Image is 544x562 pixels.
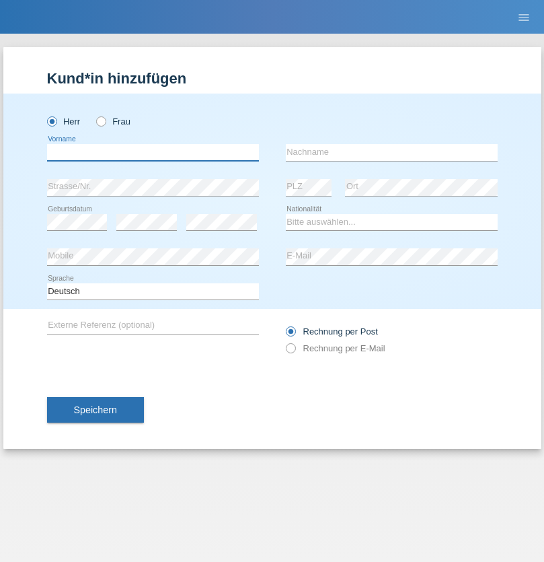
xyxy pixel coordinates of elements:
label: Rechnung per Post [286,326,378,337]
a: menu [510,13,537,21]
h1: Kund*in hinzufügen [47,70,498,87]
input: Frau [96,116,105,125]
label: Frau [96,116,130,127]
label: Herr [47,116,81,127]
label: Rechnung per E-Mail [286,343,385,353]
input: Rechnung per E-Mail [286,343,295,360]
i: menu [517,11,531,24]
input: Rechnung per Post [286,326,295,343]
input: Herr [47,116,56,125]
span: Speichern [74,405,117,415]
button: Speichern [47,397,144,423]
